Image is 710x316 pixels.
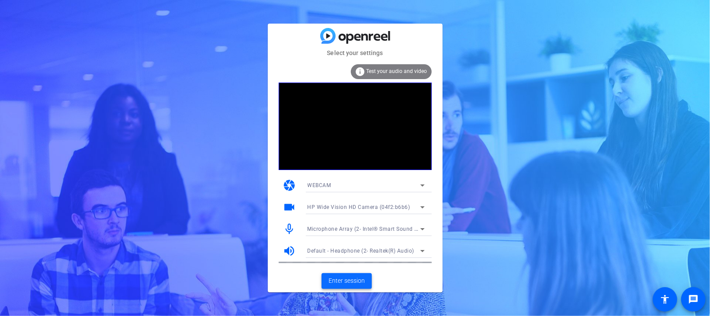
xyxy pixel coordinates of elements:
span: HP Wide Vision HD Camera (04f2:b6b6) [308,204,410,210]
mat-icon: accessibility [660,294,670,305]
span: Test your audio and video [367,68,427,74]
span: WEBCAM [308,182,331,188]
mat-icon: camera [283,179,296,192]
mat-icon: mic_none [283,222,296,236]
mat-icon: info [355,66,366,77]
span: Microphone Array (2- Intel® Smart Sound Technology for Digital Microphones) [308,225,508,232]
mat-icon: message [688,294,699,305]
span: Default - Headphone (2- Realtek(R) Audio) [308,248,415,254]
mat-card-subtitle: Select your settings [268,48,443,58]
button: Enter session [322,273,372,289]
img: blue-gradient.svg [320,28,390,43]
mat-icon: volume_up [283,244,296,257]
span: Enter session [329,276,365,285]
mat-icon: videocam [283,201,296,214]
